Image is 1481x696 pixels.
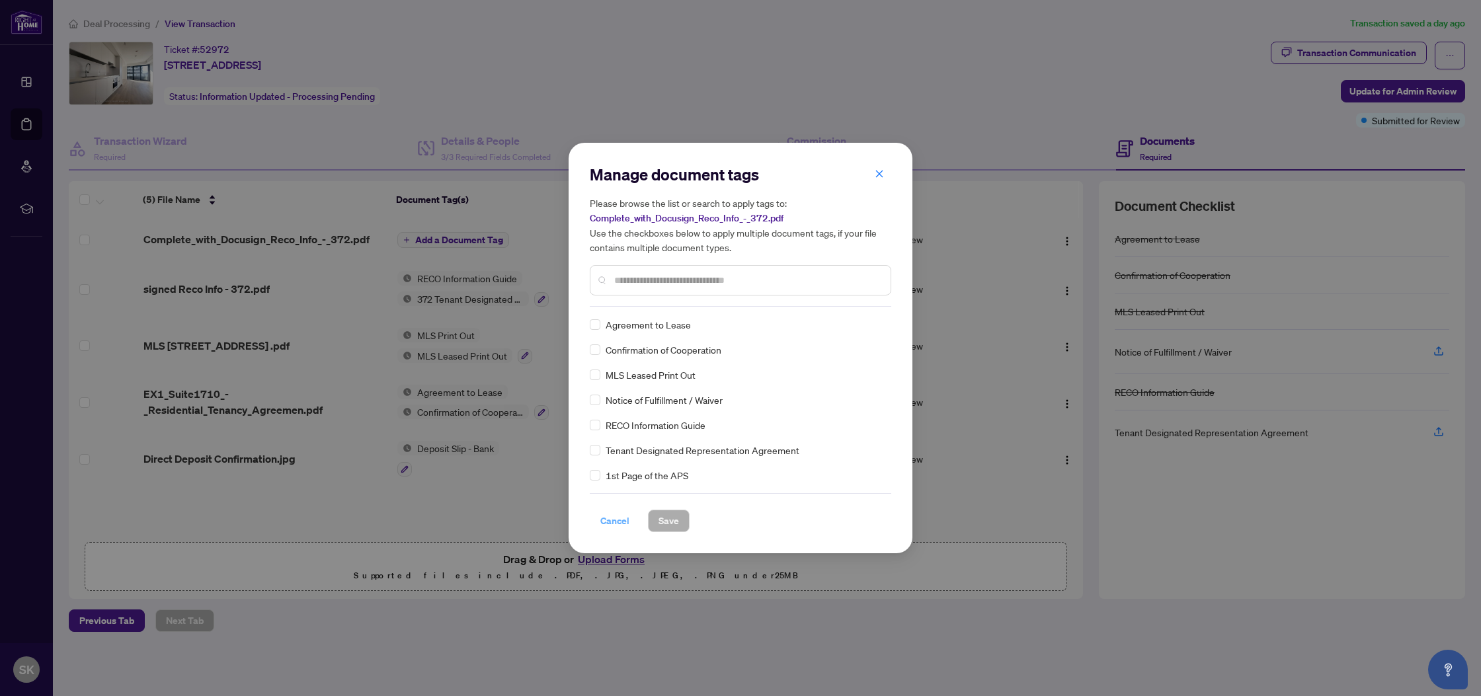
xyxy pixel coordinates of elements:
span: Notice of Fulfillment / Waiver [606,393,723,407]
h2: Manage document tags [590,164,891,185]
button: Save [648,510,690,532]
span: RECO Information Guide [606,418,705,432]
button: Cancel [590,510,640,532]
span: 1st Page of the APS [606,468,688,483]
span: Agreement to Lease [606,317,691,332]
span: Complete_with_Docusign_Reco_Info_-_372.pdf [590,212,783,224]
span: MLS Leased Print Out [606,367,696,382]
span: Confirmation of Cooperation [606,342,721,357]
h5: Please browse the list or search to apply tags to: Use the checkboxes below to apply multiple doc... [590,196,891,254]
span: close [875,169,884,178]
span: Cancel [600,510,629,531]
button: Open asap [1428,650,1468,689]
span: Tenant Designated Representation Agreement [606,443,799,457]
